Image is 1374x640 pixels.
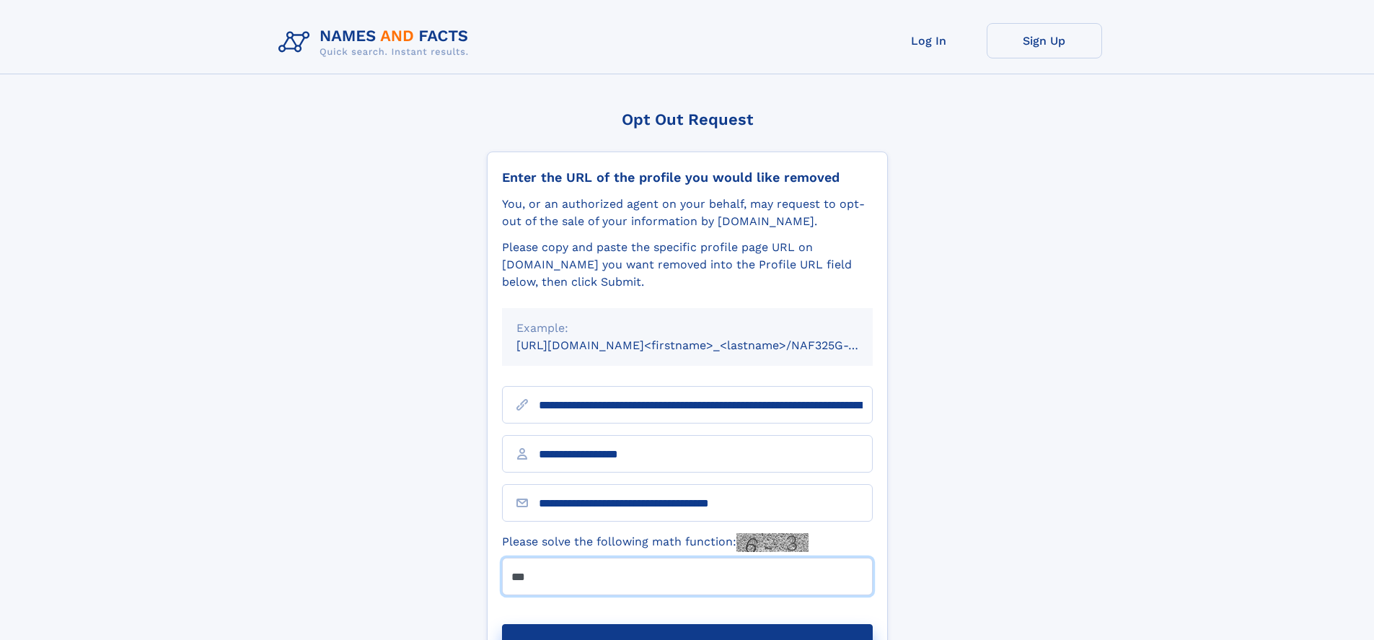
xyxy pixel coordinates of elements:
[516,338,900,352] small: [URL][DOMAIN_NAME]<firstname>_<lastname>/NAF325G-xxxxxxxx
[502,533,809,552] label: Please solve the following math function:
[871,23,987,58] a: Log In
[516,320,858,337] div: Example:
[273,23,480,62] img: Logo Names and Facts
[987,23,1102,58] a: Sign Up
[502,170,873,185] div: Enter the URL of the profile you would like removed
[502,196,873,230] div: You, or an authorized agent on your behalf, may request to opt-out of the sale of your informatio...
[502,239,873,291] div: Please copy and paste the specific profile page URL on [DOMAIN_NAME] you want removed into the Pr...
[487,110,888,128] div: Opt Out Request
